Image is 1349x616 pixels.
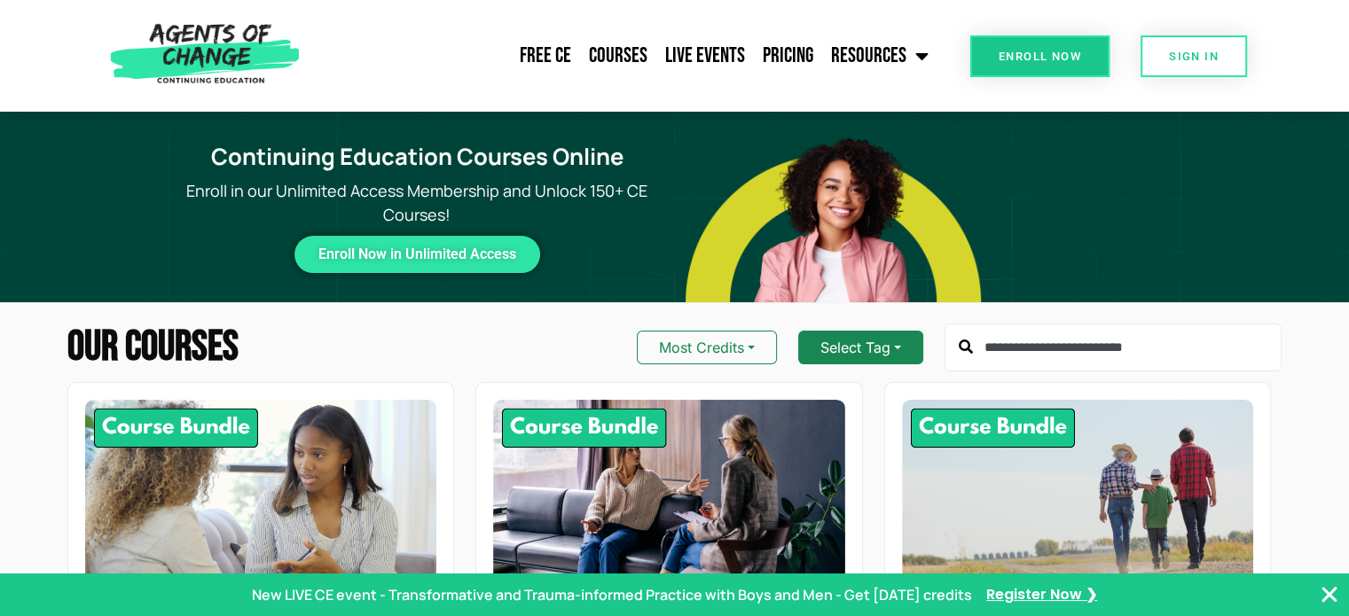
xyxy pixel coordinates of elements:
span: SIGN IN [1169,51,1219,62]
button: Select Tag [798,331,923,364]
img: Leadership and Supervision Skills - 8 Credit CE Bundle [493,400,844,594]
img: Rural and Underserved Practice - 8 Credit CE Bundle [902,400,1253,594]
a: Courses [580,34,656,78]
a: Enroll Now [970,35,1110,77]
nav: Menu [308,34,937,78]
p: New LIVE CE event - Transformative and Trauma-informed Practice with Boys and Men - Get [DATE] cr... [252,584,972,605]
span: Enroll Now [999,51,1081,62]
h1: Continuing Education Courses Online [170,144,663,171]
a: Live Events [656,34,754,78]
h2: Our Courses [67,326,239,369]
a: Enroll Now in Unlimited Access [294,236,540,273]
a: Register Now ❯ [986,585,1097,604]
a: SIGN IN [1141,35,1247,77]
button: Most Credits [637,331,777,364]
a: Resources [822,34,937,78]
a: Free CE [511,34,580,78]
button: Close Banner [1319,584,1340,605]
img: New Therapist Essentials - 10 Credit CE Bundle [85,400,436,594]
span: Enroll Now in Unlimited Access [318,250,516,259]
a: Pricing [754,34,822,78]
p: Enroll in our Unlimited Access Membership and Unlock 150+ CE Courses! [160,179,674,227]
